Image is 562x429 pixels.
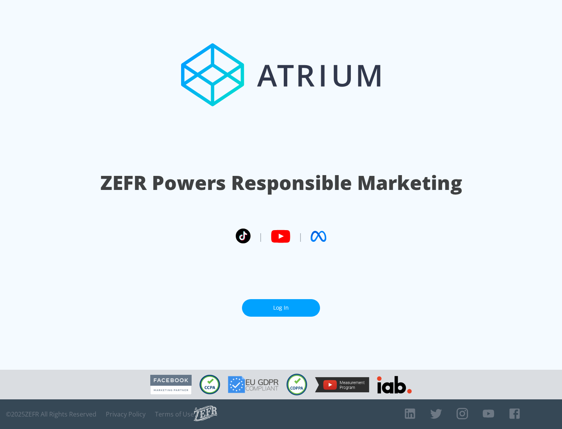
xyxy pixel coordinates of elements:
h1: ZEFR Powers Responsible Marketing [100,169,462,196]
span: © 2025 ZEFR All Rights Reserved [6,410,96,418]
img: YouTube Measurement Program [315,377,369,392]
span: | [298,230,303,242]
img: COPPA Compliant [286,374,307,395]
img: CCPA Compliant [199,375,220,394]
img: IAB [377,376,412,394]
a: Privacy Policy [106,410,146,418]
span: | [258,230,263,242]
a: Terms of Use [155,410,194,418]
img: GDPR Compliant [228,376,279,393]
img: Facebook Marketing Partner [150,375,192,395]
a: Log In [242,299,320,317]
